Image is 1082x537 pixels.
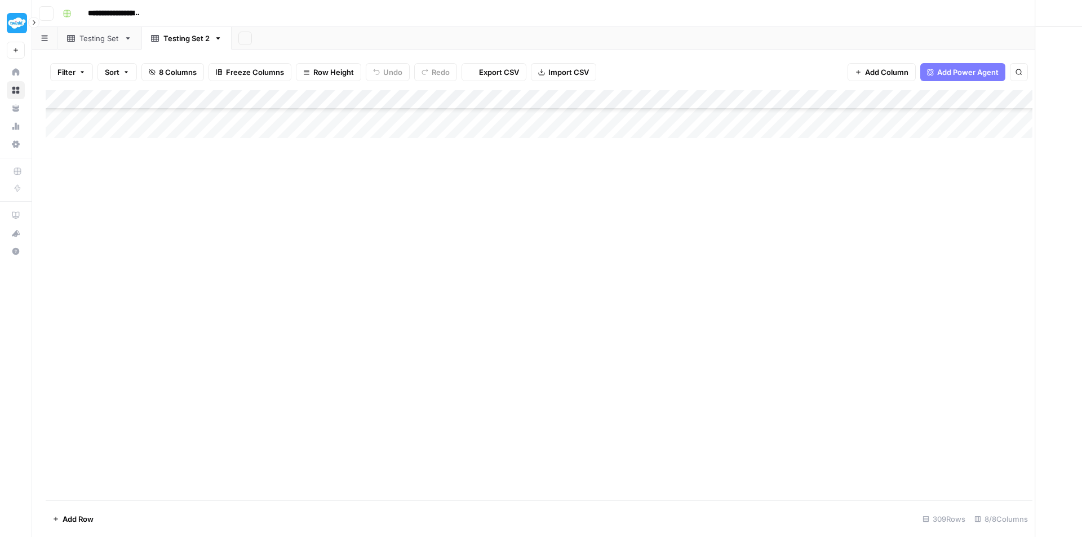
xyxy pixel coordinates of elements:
span: Undo [383,66,402,78]
a: Usage [7,117,25,135]
span: Sort [105,66,119,78]
button: Freeze Columns [209,63,291,81]
span: Add Row [63,513,94,525]
span: Freeze Columns [226,66,284,78]
span: 8 Columns [159,66,197,78]
a: Home [7,63,25,81]
button: Export CSV [462,63,526,81]
a: Your Data [7,99,25,117]
span: Row Height [313,66,354,78]
div: Testing Set 2 [163,33,210,44]
a: AirOps Academy [7,206,25,224]
span: Export CSV [479,66,519,78]
button: What's new? [7,224,25,242]
button: Sort [97,63,137,81]
a: Testing Set 2 [141,27,232,50]
div: Testing Set [79,33,119,44]
button: Add Row [46,510,100,528]
div: What's new? [7,225,24,242]
button: Help + Support [7,242,25,260]
button: Workspace: Twinkl [7,9,25,37]
button: Redo [414,63,457,81]
button: Row Height [296,63,361,81]
button: 8 Columns [141,63,204,81]
button: Import CSV [531,63,596,81]
span: Redo [432,66,450,78]
a: Settings [7,135,25,153]
a: Testing Set [57,27,141,50]
img: Twinkl Logo [7,13,27,33]
span: Filter [57,66,76,78]
button: Undo [366,63,410,81]
button: Filter [50,63,93,81]
a: Browse [7,81,25,99]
